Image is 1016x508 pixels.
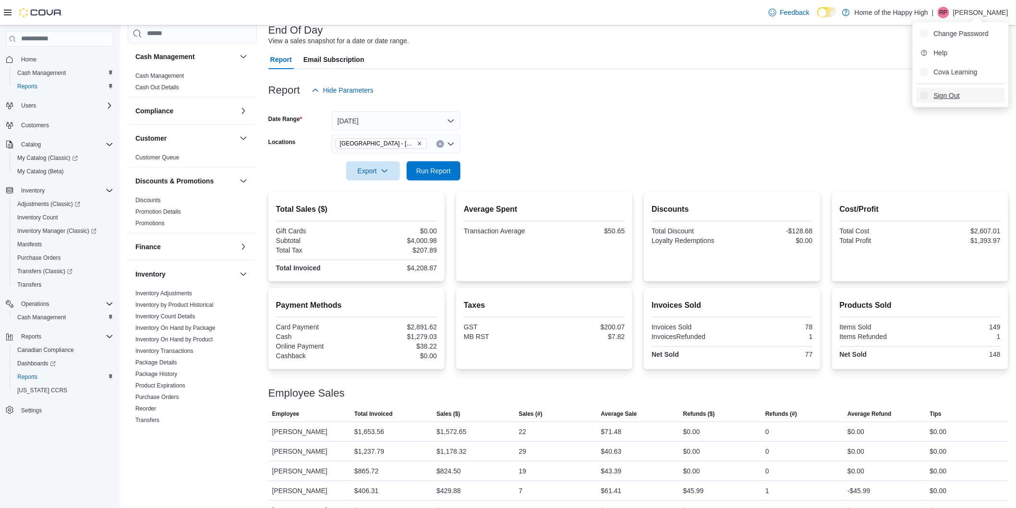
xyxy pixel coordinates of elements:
[135,72,184,80] span: Cash Management
[652,351,679,358] strong: Net Sold
[938,7,949,18] div: Rachel Power
[13,344,113,356] span: Canadian Compliance
[10,357,117,370] a: Dashboards
[135,84,179,91] span: Cash Out Details
[17,346,74,354] span: Canadian Compliance
[840,227,919,235] div: Total Cost
[17,54,40,65] a: Home
[276,237,355,244] div: Subtotal
[135,133,167,143] h3: Customer
[436,485,461,496] div: $429.88
[13,152,113,164] span: My Catalog (Classic)
[13,166,68,177] a: My Catalog (Beta)
[2,297,117,311] button: Operations
[21,333,41,340] span: Reports
[135,336,213,343] a: Inventory On Hand by Product
[308,81,377,100] button: Hide Parameters
[276,264,321,272] strong: Total Invoiced
[519,446,526,457] div: 29
[934,48,948,58] span: Help
[10,66,117,80] button: Cash Management
[917,45,1005,60] button: Help
[358,237,437,244] div: $4,000.98
[464,323,543,331] div: GST
[840,333,919,340] div: Items Refunded
[13,252,113,264] span: Purchase Orders
[135,325,216,331] a: Inventory On Hand by Package
[135,405,156,412] a: Reorder
[17,360,56,367] span: Dashboards
[135,313,195,320] a: Inventory Count Details
[840,323,919,331] div: Items Sold
[135,220,165,227] a: Promotions
[135,290,192,297] span: Inventory Adjustments
[268,481,351,500] div: [PERSON_NAME]
[17,298,53,310] button: Operations
[17,214,58,221] span: Inventory Count
[21,56,36,63] span: Home
[358,246,437,254] div: $207.89
[135,52,195,61] h3: Cash Management
[17,331,113,342] span: Reports
[17,227,97,235] span: Inventory Manager (Classic)
[817,7,837,17] input: Dark Mode
[276,352,355,360] div: Cashback
[332,111,460,131] button: [DATE]
[13,198,84,210] a: Adjustments (Classic)
[17,387,67,394] span: [US_STATE] CCRS
[135,269,166,279] h3: Inventory
[13,371,41,383] a: Reports
[546,333,625,340] div: $7.82
[128,194,257,233] div: Discounts & Promotions
[17,139,113,150] span: Catalog
[17,267,73,275] span: Transfers (Classic)
[135,290,192,297] a: Inventory Adjustments
[21,102,36,109] span: Users
[21,187,45,194] span: Inventory
[135,106,173,116] h3: Compliance
[238,268,249,280] button: Inventory
[13,81,41,92] a: Reports
[765,465,769,477] div: 0
[546,227,625,235] div: $50.65
[336,138,427,149] span: Swan River - Main Street - Fire & Flower
[10,251,117,265] button: Purchase Orders
[135,154,179,161] a: Customer Queue
[601,465,622,477] div: $43.39
[276,333,355,340] div: Cash
[17,154,78,162] span: My Catalog (Classic)
[17,404,113,416] span: Settings
[17,120,53,131] a: Customers
[135,176,214,186] h3: Discounts & Promotions
[464,204,625,215] h2: Average Spent
[765,446,769,457] div: 0
[436,446,466,457] div: $1,178.32
[135,416,159,424] span: Transfers
[135,73,184,79] a: Cash Management
[17,185,113,196] span: Inventory
[135,371,177,377] a: Package History
[417,141,423,146] button: Remove Swan River - Main Street - Fire & Flower from selection in this group
[13,239,113,250] span: Manifests
[17,185,48,196] button: Inventory
[17,331,45,342] button: Reports
[652,333,730,340] div: InvoicesRefunded
[13,67,113,79] span: Cash Management
[930,485,947,496] div: $0.00
[17,69,66,77] span: Cash Management
[19,8,62,17] img: Cova
[10,80,117,93] button: Reports
[436,410,460,418] span: Sales ($)
[358,342,437,350] div: $38.22
[601,446,622,457] div: $40.63
[546,323,625,331] div: $200.07
[13,312,70,323] a: Cash Management
[2,403,117,417] button: Settings
[135,347,194,355] span: Inventory Transactions
[13,212,113,223] span: Inventory Count
[652,323,730,331] div: Invoices Sold
[519,465,526,477] div: 19
[436,140,444,148] button: Clear input
[135,359,177,366] a: Package Details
